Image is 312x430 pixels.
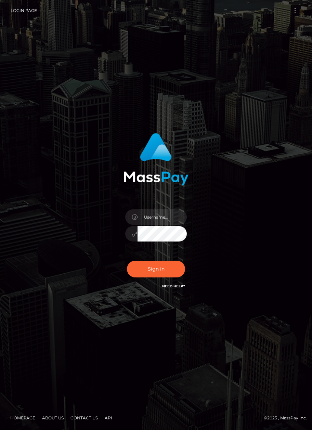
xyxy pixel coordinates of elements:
input: Username... [138,209,187,225]
div: © 2025 , MassPay Inc. [5,414,307,422]
img: MassPay Login [123,133,188,185]
button: Toggle navigation [289,6,301,15]
a: Login Page [11,3,37,18]
a: Homepage [8,413,38,423]
a: Need Help? [162,284,185,288]
a: About Us [39,413,66,423]
a: Contact Us [68,413,101,423]
a: API [102,413,115,423]
button: Sign in [127,261,185,277]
